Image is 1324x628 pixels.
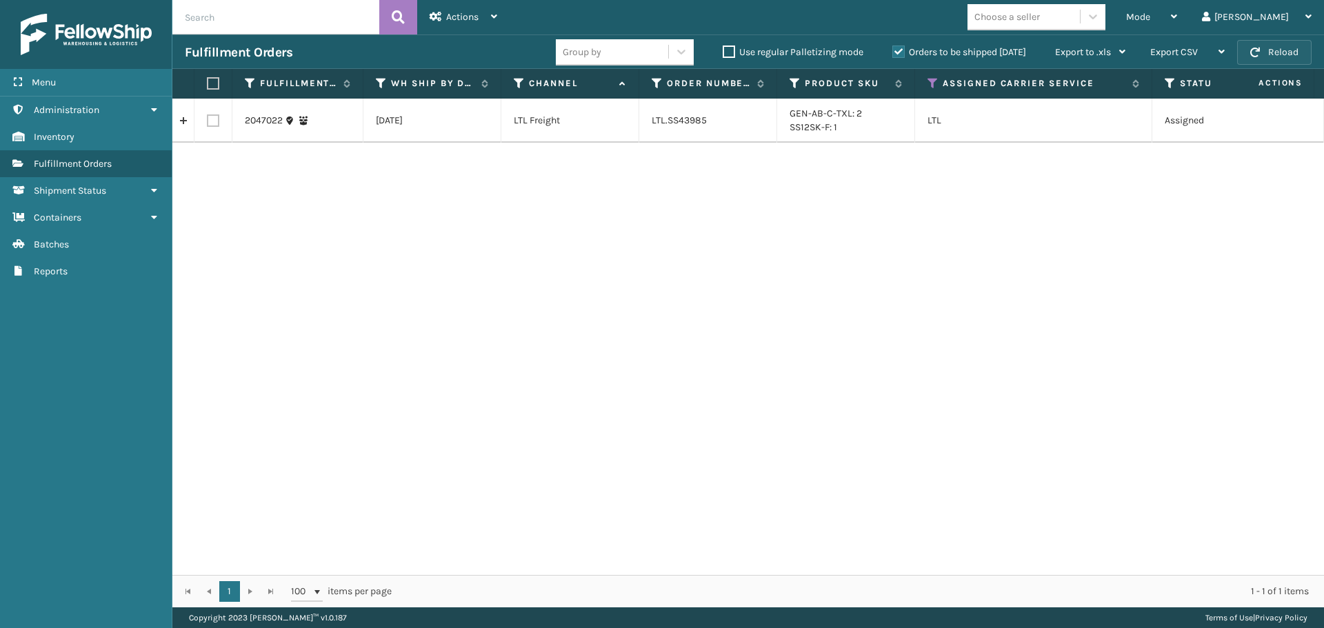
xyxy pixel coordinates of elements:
[34,104,99,116] span: Administration
[501,99,639,143] td: LTL Freight
[34,185,106,196] span: Shipment Status
[1150,46,1198,58] span: Export CSV
[446,11,479,23] span: Actions
[790,121,837,133] a: SS12SK-F: 1
[411,585,1309,598] div: 1 - 1 of 1 items
[1205,607,1307,628] div: |
[185,44,292,61] h3: Fulfillment Orders
[667,77,750,90] label: Order Number
[291,581,392,602] span: items per page
[34,212,81,223] span: Containers
[1126,11,1150,23] span: Mode
[723,46,863,58] label: Use regular Palletizing mode
[915,99,1152,143] td: LTL
[639,99,777,143] td: LTL.SS43985
[790,108,862,119] a: GEN-AB-C-TXL: 2
[1055,46,1111,58] span: Export to .xls
[391,77,474,90] label: WH Ship By Date
[21,14,152,55] img: logo
[1152,99,1290,143] td: Assigned
[1205,613,1253,622] a: Terms of Use
[529,77,612,90] label: Channel
[245,114,283,128] a: 2047022
[219,581,240,602] a: 1
[34,131,74,143] span: Inventory
[974,10,1040,24] div: Choose a seller
[260,77,337,90] label: Fulfillment Order Id
[1180,77,1263,90] label: Status
[34,158,112,170] span: Fulfillment Orders
[189,607,347,628] p: Copyright 2023 [PERSON_NAME]™ v 1.0.187
[892,46,1026,58] label: Orders to be shipped [DATE]
[34,239,69,250] span: Batches
[563,45,601,59] div: Group by
[1215,72,1311,94] span: Actions
[32,77,56,88] span: Menu
[363,99,501,143] td: [DATE]
[805,77,888,90] label: Product SKU
[1255,613,1307,622] a: Privacy Policy
[291,585,312,598] span: 100
[1237,40,1312,65] button: Reload
[34,265,68,277] span: Reports
[943,77,1125,90] label: Assigned Carrier Service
